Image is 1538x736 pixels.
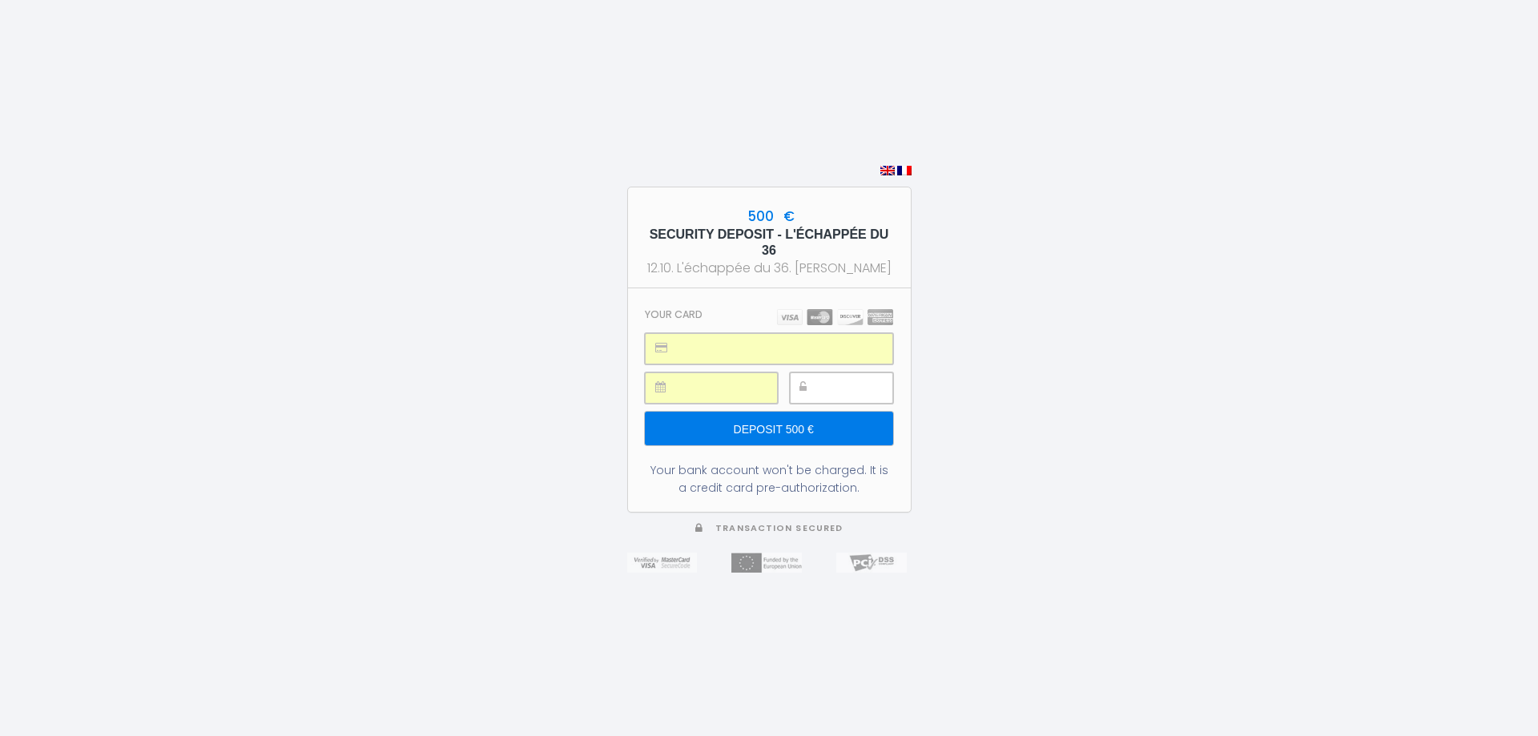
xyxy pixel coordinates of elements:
div: 12.10. L'échappée du 36. [PERSON_NAME] [642,258,896,278]
img: carts.png [777,309,893,325]
img: en.png [880,166,895,175]
h5: SECURITY DEPOSIT - L'ÉCHAPPÉE DU 36 [642,227,896,257]
iframe: Moldura de introdução de CVC segura [826,373,892,403]
span: 500 € [743,207,795,226]
h3: Your card [645,308,703,320]
iframe: Moldura de introdução de data de validade segura [681,373,776,403]
img: fr.png [897,166,912,175]
div: Your bank account won't be charged. It is a credit card pre-authorization. [645,461,892,497]
span: Transaction secured [715,522,843,534]
iframe: Moldura de introdução de número de cartão seguro [681,334,892,364]
input: Deposit 500 € [645,412,892,445]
